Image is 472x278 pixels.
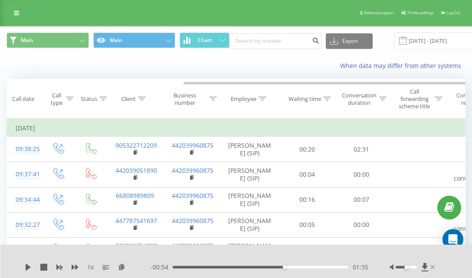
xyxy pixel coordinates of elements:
[16,217,33,233] div: 09:32:27
[12,95,34,103] div: Call date
[16,166,33,183] div: 09:37:41
[7,32,89,48] button: Main
[334,187,389,212] td: 00:07
[229,33,321,49] input: Search by number
[180,32,229,48] button: Chart
[446,10,460,15] span: Log Out
[280,238,334,263] td: 00:11
[407,10,434,15] span: Profile settings
[172,191,213,200] a: 442039960875
[198,37,212,43] span: Chart
[220,187,280,212] td: [PERSON_NAME] (SIP)
[283,265,286,269] div: Accessibility label
[172,166,213,175] a: 442039960875
[87,263,94,272] span: 1 x
[220,162,280,187] td: [PERSON_NAME] (SIP)
[116,191,154,200] a: 66808989809
[21,37,33,44] span: Main
[442,229,463,250] div: Open Intercom Messenger
[93,32,176,48] button: Main
[163,92,207,107] div: Business number
[16,242,33,259] div: 09:17:02
[121,95,136,103] div: Client
[151,263,173,272] span: - 00:54
[49,92,64,107] div: Call type
[396,88,433,110] div: Call forwarding scheme title
[16,141,33,158] div: 09:38:25
[364,10,394,15] span: Referral program
[340,61,465,70] a: When data may differ from other systems
[16,191,33,208] div: 09:34:44
[334,162,389,187] td: 00:00
[342,92,377,107] div: Conversation duration
[231,95,256,103] div: Employee
[334,238,389,263] td: 04:19
[115,242,157,250] a: 971503754020
[220,238,280,263] td: [PERSON_NAME] (SIP)
[404,265,408,269] div: Accessibility label
[334,137,389,162] td: 02:31
[81,95,97,103] div: Status
[280,137,334,162] td: 00:20
[172,242,213,250] a: 442039960875
[115,166,157,175] a: 442039051890
[220,212,280,237] td: [PERSON_NAME] (SIP)
[334,212,389,237] td: 00:00
[172,141,213,149] a: 442039960875
[288,95,321,103] div: Waiting time
[220,137,280,162] td: [PERSON_NAME] (SIP)
[280,187,334,212] td: 00:16
[353,263,368,272] span: 01:35
[115,141,157,149] a: 905322712209
[172,217,213,225] a: 442039960875
[280,212,334,237] td: 00:05
[115,217,157,225] a: 447787541697
[326,33,373,49] button: Export
[280,162,334,187] td: 00:04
